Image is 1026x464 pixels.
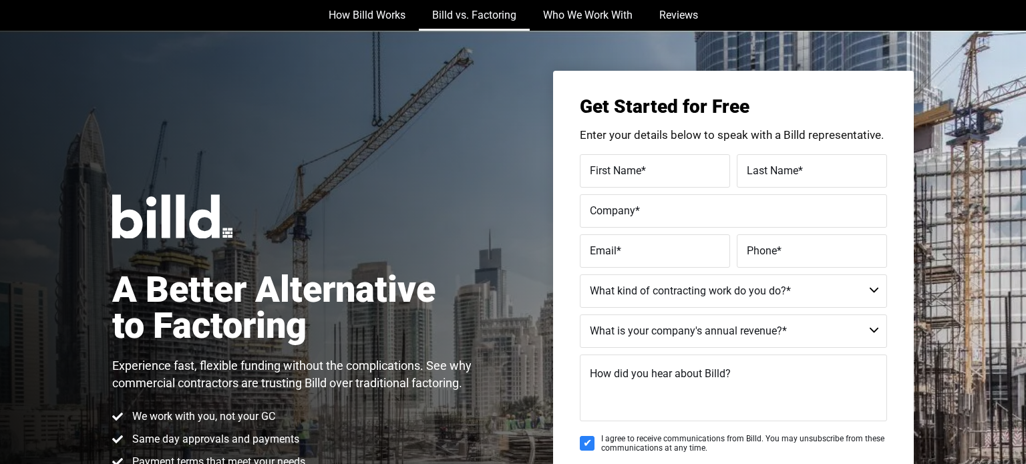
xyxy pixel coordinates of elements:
[747,244,777,257] span: Phone
[112,272,436,344] h1: A Better Alternative to Factoring
[747,164,798,177] span: Last Name
[590,244,617,257] span: Email
[601,434,887,453] span: I agree to receive communications from Billd. You may unsubscribe from these communications at an...
[580,436,594,451] input: I agree to receive communications from Billd. You may unsubscribe from these communications at an...
[590,204,635,217] span: Company
[112,357,489,392] p: Experience fast, flexible funding without the complications. See why commercial contractors are t...
[129,431,299,447] span: Same day approvals and payments
[580,97,887,116] h3: Get Started for Free
[580,130,887,141] p: Enter your details below to speak with a Billd representative.
[590,367,731,380] span: How did you hear about Billd?
[590,164,641,177] span: First Name
[129,409,275,425] span: We work with you, not your GC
